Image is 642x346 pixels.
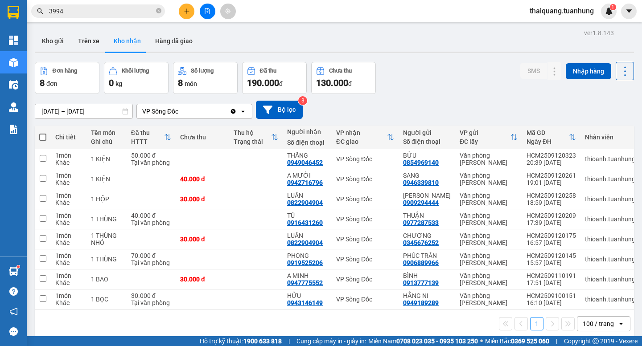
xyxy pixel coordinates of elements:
button: 1 [530,317,543,330]
span: đ [348,80,352,87]
div: ĐC lấy [460,138,510,145]
div: VP Sông Đốc [336,276,394,283]
div: Khác [55,259,82,266]
div: Văn phòng [PERSON_NAME] [460,232,518,246]
div: 1 THÙNG NHỎ [91,232,122,246]
div: A MƯỜI [287,172,327,179]
div: ver 1.8.143 [584,28,614,38]
div: THUẬN [403,212,451,219]
div: Chi tiết [55,134,82,141]
div: Khác [55,179,82,186]
th: Toggle SortBy [522,126,580,149]
div: 1 KIỆN [91,155,122,163]
button: Đã thu190.000đ [242,62,307,94]
div: Khác [55,299,82,306]
div: 1 BAO [91,276,122,283]
img: warehouse-icon [9,102,18,112]
div: VP Sông Đốc [336,155,394,163]
img: warehouse-icon [9,58,18,67]
strong: 1900 633 818 [243,338,282,345]
div: VP Sông Đốc [336,175,394,183]
div: Nhân viên [585,134,635,141]
div: thioanh.tuanhung [585,296,635,303]
input: Select a date range. [35,104,132,118]
div: Tại văn phòng [131,259,171,266]
div: 0943146149 [287,299,323,306]
div: 30.000 đ [180,195,225,203]
div: Đã thu [260,68,276,74]
img: logo-vxr [8,6,19,19]
div: 40.000 đ [180,175,225,183]
span: question-circle [9,287,18,296]
div: HCM2509120323 [527,152,576,159]
div: VP Sông Đốc [336,236,394,243]
div: 19:01 [DATE] [527,179,576,186]
div: Khác [55,219,82,226]
div: Khối lượng [122,68,149,74]
div: SANG [403,172,451,179]
div: 0919525206 [287,259,323,266]
div: Văn phòng [PERSON_NAME] [460,272,518,286]
div: 0906889966 [403,259,439,266]
div: Đã thu [131,129,164,136]
div: Chưa thu [180,134,225,141]
div: 100 / trang [583,319,614,328]
img: warehouse-icon [9,267,18,276]
sup: 1 [610,4,616,10]
div: LUÂN [287,192,327,199]
button: Số lượng8món [173,62,238,94]
div: 16:10 [DATE] [527,299,576,306]
div: HẰNG NI [403,292,451,299]
span: Miền Bắc [485,336,549,346]
div: 0942716796 [287,179,323,186]
div: Tại văn phòng [131,159,171,166]
div: 17:51 [DATE] [527,279,576,286]
sup: 1 [17,265,20,268]
div: Tên món [91,129,122,136]
div: 30.000 đ [180,236,225,243]
div: 18:59 [DATE] [527,199,576,206]
span: aim [225,8,231,14]
button: file-add [200,4,215,19]
div: QUỲNH TRANG [403,192,451,199]
span: 1 [611,4,614,10]
div: VP nhận [336,129,387,136]
div: thioanh.tuanhung [585,216,635,223]
button: caret-down [621,4,637,19]
th: Toggle SortBy [455,126,522,149]
div: Tại văn phòng [131,219,171,226]
span: kg [115,80,122,87]
img: warehouse-icon [9,80,18,90]
span: thaiquang.tuanhung [523,5,601,16]
div: Người nhận [287,128,327,135]
div: Khác [55,159,82,166]
div: 1 BỌC [91,296,122,303]
div: PHÚC TRẦN [403,252,451,259]
div: A MINH [287,272,327,279]
button: Chưa thu130.000đ [311,62,376,94]
span: message [9,327,18,336]
div: 0909294444 [403,199,439,206]
span: notification [9,307,18,316]
div: Khác [55,199,82,206]
div: 50.000 đ [131,152,171,159]
span: đơn [46,80,58,87]
div: Mã GD [527,129,569,136]
div: 70.000 đ [131,252,171,259]
strong: 0708 023 035 - 0935 103 250 [396,338,478,345]
span: 190.000 [247,77,279,88]
span: close-circle [156,7,161,16]
div: LUÂN [287,232,327,239]
button: Kho nhận [107,30,148,52]
strong: 0369 525 060 [511,338,549,345]
div: Văn phòng [PERSON_NAME] [460,152,518,166]
span: Cung cấp máy in - giấy in: [296,336,366,346]
div: HCM2509100151 [527,292,576,299]
div: Khác [55,239,82,246]
div: 1 THÙNG [91,216,122,223]
div: CHƯƠNG [403,232,451,239]
th: Toggle SortBy [229,126,283,149]
div: HCM2509120209 [527,212,576,219]
div: 16:57 [DATE] [527,239,576,246]
div: TÚ [287,212,327,219]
